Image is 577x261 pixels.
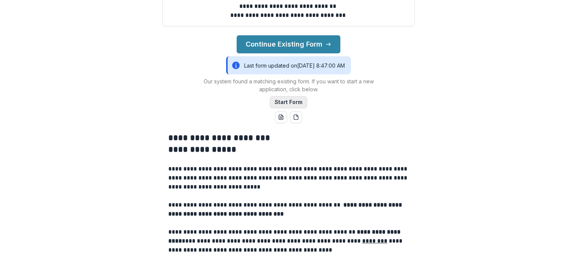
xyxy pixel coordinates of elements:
[226,56,351,74] div: Last form updated on [DATE] 8:47:00 AM
[270,96,307,108] button: Start Form
[195,77,382,93] p: Our system found a matching existing form. If you want to start a new application, click below.
[237,35,340,53] button: Continue Existing Form
[275,111,287,123] button: word-download
[290,111,302,123] button: pdf-download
